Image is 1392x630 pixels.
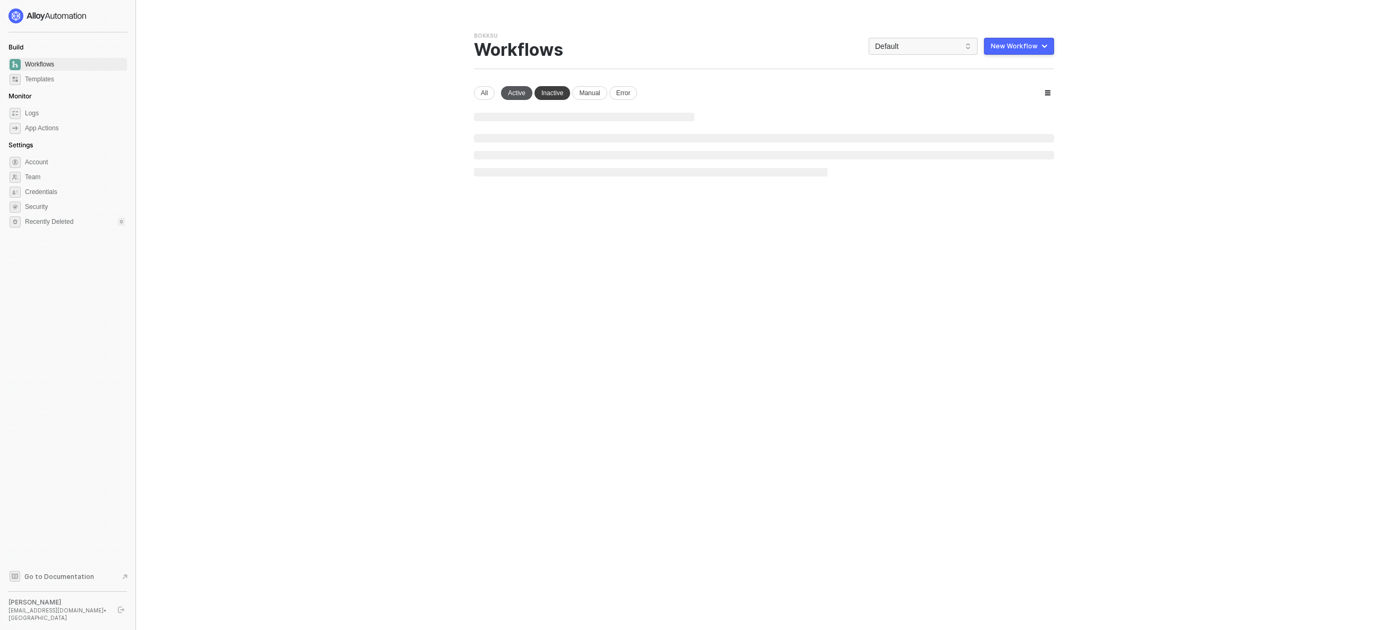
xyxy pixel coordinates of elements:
[10,571,20,582] span: documentation
[984,38,1054,55] button: New Workflow
[9,607,108,621] div: [EMAIL_ADDRESS][DOMAIN_NAME] • [GEOGRAPHIC_DATA]
[10,187,21,198] span: credentials
[25,186,125,198] span: Credentials
[25,217,73,226] span: Recently Deleted
[10,123,21,134] span: icon-app-actions
[10,216,21,228] span: settings
[501,86,532,100] div: Active
[25,171,125,183] span: Team
[9,598,108,607] div: [PERSON_NAME]
[24,572,94,581] span: Go to Documentation
[10,108,21,119] span: icon-logs
[25,200,125,213] span: Security
[991,42,1038,51] div: New Workflow
[474,86,495,100] div: All
[120,572,130,582] span: document-arrow
[118,607,124,613] span: logout
[25,124,58,133] div: App Actions
[572,86,607,100] div: Manual
[474,40,563,60] div: Workflows
[10,74,21,85] span: marketplace
[25,58,125,71] span: Workflows
[534,86,570,100] div: Inactive
[25,73,125,86] span: Templates
[9,9,127,23] a: logo
[9,92,32,100] span: Monitor
[9,141,33,149] span: Settings
[474,32,498,40] div: Bokksu
[10,59,21,70] span: dashboard
[25,107,125,120] span: Logs
[875,38,971,54] span: Default
[118,217,125,226] div: 0
[9,570,128,583] a: Knowledge Base
[9,9,87,23] img: logo
[25,156,125,169] span: Account
[609,86,638,100] div: Error
[10,157,21,168] span: settings
[10,172,21,183] span: team
[10,201,21,213] span: security
[9,43,23,51] span: Build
